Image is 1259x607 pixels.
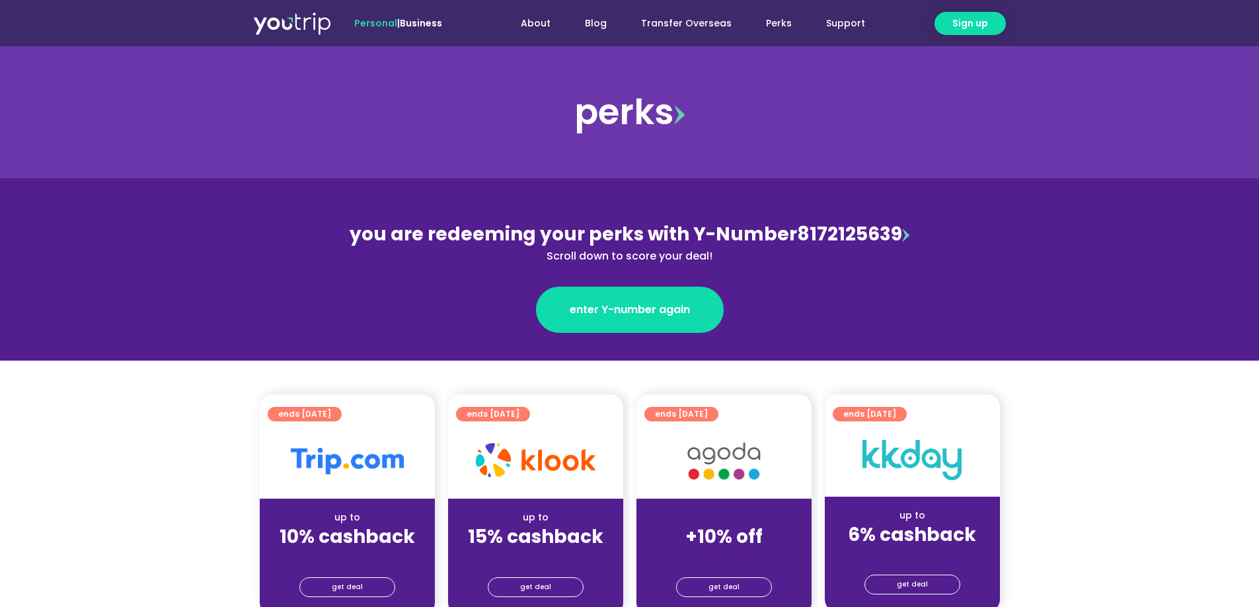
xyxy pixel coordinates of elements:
span: Sign up [952,17,988,30]
a: ends [DATE] [833,407,907,421]
span: you are redeeming your perks with Y-Number [350,221,797,247]
strong: 6% cashback [848,522,976,548]
a: get deal [864,575,960,594]
span: ends [DATE] [655,407,708,421]
span: | [354,17,442,30]
a: get deal [299,577,395,597]
strong: 15% cashback [468,524,603,550]
a: About [504,11,568,36]
span: ends [DATE] [278,407,331,421]
a: Transfer Overseas [624,11,749,36]
div: (for stays only) [647,549,801,563]
div: (for stays only) [835,547,989,561]
div: (for stays only) [459,549,613,563]
span: up to [712,511,736,524]
span: get deal [897,575,928,594]
a: ends [DATE] [268,407,342,421]
strong: 10% cashback [280,524,415,550]
a: get deal [676,577,772,597]
a: Blog [568,11,624,36]
div: Scroll down to score your deal! [343,248,917,264]
span: enter Y-number again [570,302,690,318]
span: ends [DATE] [843,407,896,421]
span: get deal [708,578,740,596]
a: get deal [488,577,584,597]
a: Business [400,17,442,30]
div: up to [459,511,613,524]
a: Support [809,11,882,36]
a: Perks [749,11,809,36]
span: get deal [520,578,551,596]
strong: +10% off [685,524,763,550]
div: 8172125639 [343,221,917,264]
span: get deal [332,578,363,596]
nav: Menu [478,11,882,36]
a: enter Y-number again [536,287,724,333]
span: ends [DATE] [467,407,519,421]
div: up to [270,511,424,524]
a: ends [DATE] [456,407,530,421]
a: Sign up [935,12,1006,35]
div: (for stays only) [270,549,424,563]
a: ends [DATE] [644,407,718,421]
div: up to [835,509,989,522]
span: Personal [354,17,397,30]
